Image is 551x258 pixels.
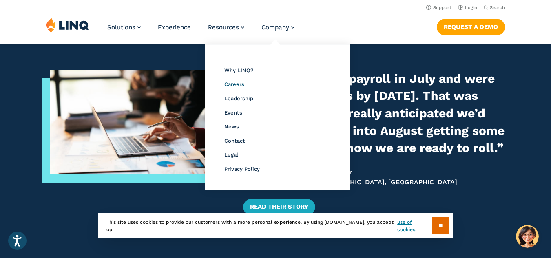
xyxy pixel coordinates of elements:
[107,24,141,31] a: Solutions
[261,24,289,31] span: Company
[243,168,505,187] p: [GEOGRAPHIC_DATA], [GEOGRAPHIC_DATA], [GEOGRAPHIC_DATA]
[261,24,294,31] a: Company
[516,225,539,248] button: Hello, have a question? Let’s chat.
[484,4,505,11] button: Open Search Bar
[224,152,238,158] a: Legal
[50,70,225,174] img: Co-workers planning together on computer
[224,138,245,144] a: Contact
[98,213,453,238] div: This site uses cookies to provide our customers with a more personal experience. By using [DOMAIN...
[158,24,191,31] a: Experience
[224,67,253,73] a: Why LINQ?
[107,17,294,44] nav: Primary Navigation
[107,24,135,31] span: Solutions
[224,166,260,172] a: Privacy Policy
[243,70,505,157] h3: “We ran our first payroll in July and were writing AP checks by [DATE]. That was amazing. We had ...
[224,95,253,101] a: Leadership
[224,110,242,116] a: Events
[458,5,477,10] a: Login
[437,17,505,35] nav: Button Navigation
[208,24,244,31] a: Resources
[46,17,89,33] img: LINQ | K‑12 Software
[426,5,451,10] a: Support
[437,19,505,35] a: Request a Demo
[243,199,315,215] a: Read their Story
[224,123,239,130] a: News
[208,24,239,31] span: Resources
[224,81,244,87] a: Careers
[490,5,505,10] span: Search
[397,218,432,233] a: use of cookies.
